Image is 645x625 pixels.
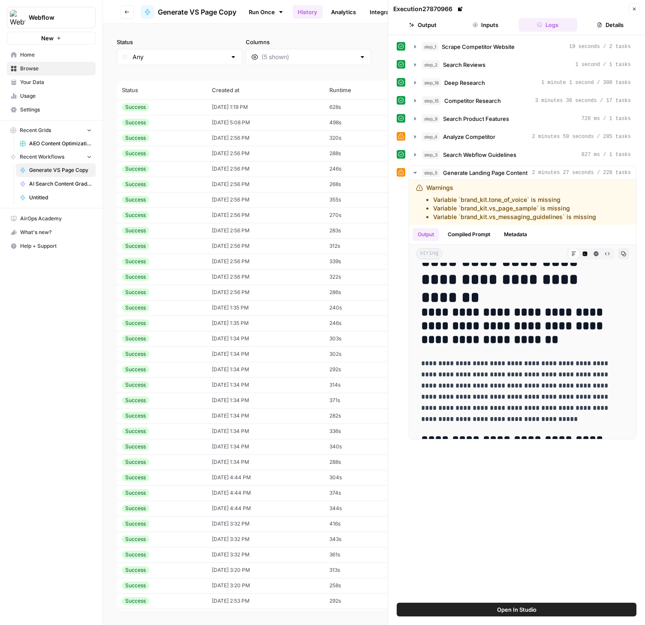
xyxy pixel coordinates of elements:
[207,578,324,593] td: [DATE] 3:20 PM
[207,424,324,439] td: [DATE] 1:34 PM
[207,532,324,547] td: [DATE] 3:32 PM
[122,535,149,543] div: Success
[122,505,149,512] div: Success
[324,192,401,207] td: 355s
[122,258,149,265] div: Success
[122,211,149,219] div: Success
[416,248,442,259] span: string
[7,89,96,103] a: Usage
[324,316,401,331] td: 246s
[409,112,636,126] button: 728 ms / 1 tasks
[122,412,149,420] div: Success
[20,92,92,100] span: Usage
[422,60,440,69] span: step_2
[122,103,149,111] div: Success
[16,177,96,191] a: AI Search Content Grader
[324,562,401,578] td: 313s
[122,196,149,204] div: Success
[122,566,149,574] div: Success
[324,454,401,470] td: 288s
[443,228,495,241] button: Compiled Prompt
[324,439,401,454] td: 340s
[409,130,636,144] button: 2 minutes 59 seconds / 285 tasks
[122,366,149,373] div: Success
[20,215,92,222] span: AirOps Academy
[324,547,401,562] td: 361s
[122,119,149,126] div: Success
[409,94,636,108] button: 3 minutes 36 seconds / 17 tasks
[122,335,149,343] div: Success
[7,32,96,45] button: New
[207,516,324,532] td: [DATE] 3:32 PM
[207,470,324,485] td: [DATE] 4:44 PM
[324,470,401,485] td: 304s
[581,18,640,32] button: Details
[207,562,324,578] td: [DATE] 3:20 PM
[393,18,452,32] button: Output
[122,165,149,173] div: Success
[443,150,516,159] span: Search Webflow Guidelines
[122,381,149,389] div: Success
[541,79,631,87] span: 1 minute 1 second / 300 tasks
[207,439,324,454] td: [DATE] 1:34 PM
[324,300,401,316] td: 240s
[207,377,324,393] td: [DATE] 1:34 PM
[7,225,96,239] button: What's new?
[443,168,527,177] span: Generate Landing Page Content
[122,319,149,327] div: Success
[122,150,149,157] div: Success
[7,48,96,62] a: Home
[122,443,149,451] div: Success
[324,393,401,408] td: 371s
[207,115,324,130] td: [DATE] 5:08 PM
[324,377,401,393] td: 314s
[20,153,64,161] span: Recent Workflows
[324,254,401,269] td: 339s
[20,65,92,72] span: Browse
[443,132,495,141] span: Analyze Competitor
[207,454,324,470] td: [DATE] 1:34 PM
[422,42,438,51] span: step_1
[122,304,149,312] div: Success
[122,427,149,435] div: Success
[207,393,324,408] td: [DATE] 1:34 PM
[422,114,440,123] span: step_9
[324,609,401,624] td: 386s
[29,180,92,188] span: AI Search Content Grader
[324,532,401,547] td: 343s
[207,593,324,609] td: [DATE] 2:53 PM
[324,146,401,161] td: 288s
[122,227,149,234] div: Success
[499,228,532,241] button: Metadata
[7,124,96,137] button: Recent Grids
[365,5,400,19] a: Integrate
[497,605,536,614] span: Open In Studio
[413,228,439,241] button: Output
[409,180,636,439] div: 2 minutes 27 seconds / 228 tasks
[324,238,401,254] td: 312s
[122,180,149,188] div: Success
[575,61,631,69] span: 1 second / 1 tasks
[122,489,149,497] div: Success
[16,191,96,204] a: Untitled
[324,501,401,516] td: 344s
[117,81,207,99] th: Status
[433,195,596,204] li: Variable `brand_kit.tone_of_voice` is missing
[207,207,324,223] td: [DATE] 2:56 PM
[532,169,631,177] span: 2 minutes 27 seconds / 228 tasks
[122,350,149,358] div: Success
[207,223,324,238] td: [DATE] 2:56 PM
[409,40,636,54] button: 19 seconds / 2 tasks
[10,10,25,25] img: Webflow Logo
[41,34,54,42] span: New
[324,223,401,238] td: 283s
[324,485,401,501] td: 374s
[324,285,401,300] td: 286s
[207,547,324,562] td: [DATE] 3:32 PM
[324,269,401,285] td: 322s
[422,150,440,159] span: step_3
[117,65,631,81] span: (45 records)
[207,285,324,300] td: [DATE] 2:56 PM
[29,140,92,147] span: AEO Content Optimizations Grid
[409,148,636,162] button: 827 ms / 1 tasks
